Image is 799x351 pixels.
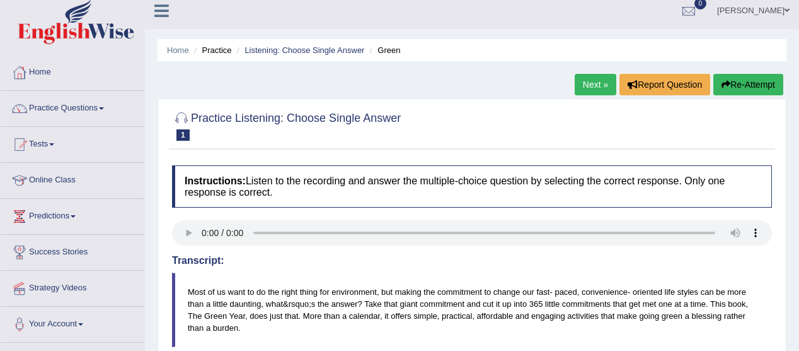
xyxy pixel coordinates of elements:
[1,163,144,194] a: Online Class
[1,199,144,230] a: Predictions
[575,74,616,95] a: Next »
[1,235,144,266] a: Success Stories
[172,165,772,208] h4: Listen to the recording and answer the multiple-choice question by selecting the correct response...
[244,45,364,55] a: Listening: Choose Single Answer
[172,255,772,266] h4: Transcript:
[191,44,231,56] li: Practice
[1,307,144,338] a: Your Account
[1,55,144,86] a: Home
[176,129,190,141] span: 1
[713,74,783,95] button: Re-Attempt
[619,74,710,95] button: Report Question
[167,45,189,55] a: Home
[185,175,246,186] b: Instructions:
[1,91,144,122] a: Practice Questions
[172,109,401,141] h2: Practice Listening: Choose Single Answer
[1,127,144,158] a: Tests
[1,271,144,302] a: Strategy Videos
[367,44,400,56] li: Green
[172,273,772,347] blockquote: Most of us want to do the right thing for environment, but making the commitment to change our fa...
